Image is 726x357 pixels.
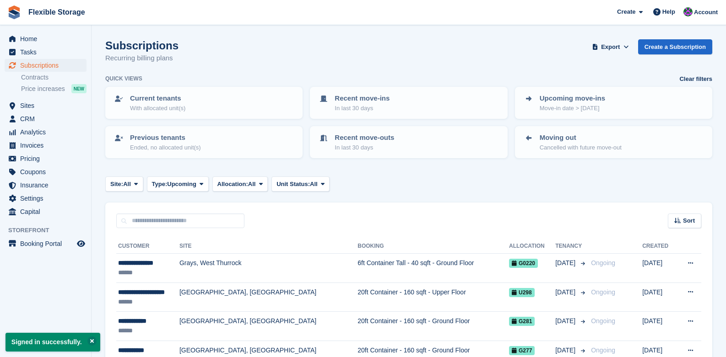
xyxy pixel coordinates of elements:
[662,7,675,16] span: Help
[21,85,65,93] span: Price increases
[5,99,87,112] a: menu
[71,84,87,93] div: NEW
[5,139,87,152] a: menu
[20,192,75,205] span: Settings
[5,152,87,165] a: menu
[683,7,693,16] img: Daniel Douglas
[358,312,509,341] td: 20ft Container - 160 sqft - Ground Floor
[358,282,509,312] td: 20ft Container - 160 sqft - Upper Floor
[5,46,87,59] a: menu
[555,316,577,326] span: [DATE]
[642,254,676,283] td: [DATE]
[642,312,676,341] td: [DATE]
[105,176,143,192] button: Site: All
[335,104,390,113] p: In last 30 days
[5,32,87,45] a: menu
[276,180,310,189] span: Unit Status:
[555,239,587,254] th: Tenancy
[540,143,622,152] p: Cancelled with future move-out
[20,46,75,59] span: Tasks
[20,112,75,125] span: CRM
[5,59,87,72] a: menu
[76,238,87,249] a: Preview store
[20,126,75,139] span: Analytics
[509,259,538,268] span: G0220
[555,346,577,355] span: [DATE]
[8,226,91,235] span: Storefront
[555,288,577,297] span: [DATE]
[130,133,201,143] p: Previous tenants
[152,180,168,189] span: Type:
[601,43,620,52] span: Export
[5,205,87,218] a: menu
[540,133,622,143] p: Moving out
[642,239,676,254] th: Created
[5,237,87,250] a: menu
[179,239,358,254] th: Site
[335,133,394,143] p: Recent move-outs
[683,216,695,225] span: Sort
[540,93,605,104] p: Upcoming move-ins
[167,180,196,189] span: Upcoming
[179,312,358,341] td: [GEOGRAPHIC_DATA], [GEOGRAPHIC_DATA]
[179,254,358,283] td: Grays, West Thurrock
[21,84,87,94] a: Price increases NEW
[217,180,248,189] span: Allocation:
[106,127,302,157] a: Previous tenants Ended, no allocated unit(s)
[20,165,75,178] span: Coupons
[311,127,506,157] a: Recent move-outs In last 30 days
[7,5,21,19] img: stora-icon-8386f47178a22dfd0bd8f6a31ec36ba5ce8667c1dd55bd0f319d3a0aa187defe.svg
[679,75,712,84] a: Clear filters
[123,180,131,189] span: All
[642,282,676,312] td: [DATE]
[310,180,318,189] span: All
[21,73,87,82] a: Contracts
[5,333,100,352] p: Signed in successfully.
[248,180,256,189] span: All
[105,39,179,52] h1: Subscriptions
[20,59,75,72] span: Subscriptions
[147,176,209,192] button: Type: Upcoming
[20,205,75,218] span: Capital
[105,75,142,83] h6: Quick views
[540,104,605,113] p: Move-in date > [DATE]
[591,39,631,54] button: Export
[516,127,711,157] a: Moving out Cancelled with future move-out
[105,53,179,64] p: Recurring billing plans
[638,39,712,54] a: Create a Subscription
[5,192,87,205] a: menu
[110,180,123,189] span: Site:
[20,139,75,152] span: Invoices
[509,346,535,355] span: G277
[516,88,711,118] a: Upcoming move-ins Move-in date > [DATE]
[116,239,179,254] th: Customer
[20,152,75,165] span: Pricing
[130,93,185,104] p: Current tenants
[591,317,615,325] span: Ongoing
[509,317,535,326] span: G281
[509,288,535,297] span: U298
[106,88,302,118] a: Current tenants With allocated unit(s)
[591,259,615,266] span: Ongoing
[358,254,509,283] td: 6ft Container Tall - 40 sqft - Ground Floor
[358,239,509,254] th: Booking
[591,346,615,354] span: Ongoing
[130,104,185,113] p: With allocated unit(s)
[555,258,577,268] span: [DATE]
[20,99,75,112] span: Sites
[271,176,330,192] button: Unit Status: All
[212,176,268,192] button: Allocation: All
[20,179,75,192] span: Insurance
[591,288,615,296] span: Ongoing
[311,88,506,118] a: Recent move-ins In last 30 days
[5,112,87,125] a: menu
[335,143,394,152] p: In last 30 days
[5,165,87,178] a: menu
[335,93,390,104] p: Recent move-ins
[694,8,718,17] span: Account
[20,237,75,250] span: Booking Portal
[617,7,635,16] span: Create
[20,32,75,45] span: Home
[179,282,358,312] td: [GEOGRAPHIC_DATA], [GEOGRAPHIC_DATA]
[25,5,89,20] a: Flexible Storage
